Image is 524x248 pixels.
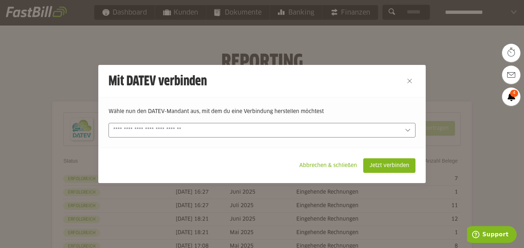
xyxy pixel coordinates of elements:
sl-button: Jetzt verbinden [363,158,415,173]
a: 4 [502,88,520,106]
p: Wähle nun den DATEV-Mandant aus, mit dem du eine Verbindung herstellen möchtest [109,108,415,116]
span: 4 [510,90,518,97]
iframe: Öffnet ein Widget, in dem Sie weitere Informationen finden [467,226,517,244]
sl-button: Abbrechen & schließen [293,158,363,173]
